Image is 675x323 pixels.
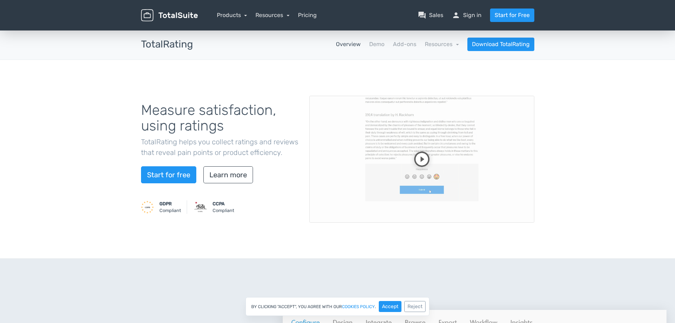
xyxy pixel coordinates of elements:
div: By clicking "Accept", you agree with our . [246,297,429,316]
img: GDPR [141,201,154,213]
a: Start for Free [490,9,534,22]
button: Accept [379,301,401,312]
span: person [452,11,460,20]
button: Reject [404,301,426,312]
small: Compliant [213,200,234,214]
a: Products [217,12,247,18]
span: question_answer [418,11,426,20]
img: CCPA [194,201,207,213]
strong: CCPA [213,201,225,206]
img: TotalSuite for WordPress [141,9,198,22]
a: cookies policy [342,305,375,309]
a: personSign in [452,11,482,20]
a: Overview [336,40,361,49]
a: Add-ons [393,40,416,49]
a: Demo [369,40,384,49]
a: Resources [425,41,459,48]
small: Compliant [159,200,181,214]
p: TotalRating helps you collect ratings and reviews that reveal pain points or product efficiency. [141,137,299,158]
a: Resources [255,12,289,18]
h3: TotalRating [141,39,193,50]
h1: Measure satisfaction, using ratings [141,102,299,134]
a: Pricing [298,11,317,20]
a: Learn more [203,166,253,183]
a: Start for free [141,166,196,183]
a: question_answerSales [418,11,443,20]
a: Download TotalRating [467,38,534,51]
strong: GDPR [159,201,172,206]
